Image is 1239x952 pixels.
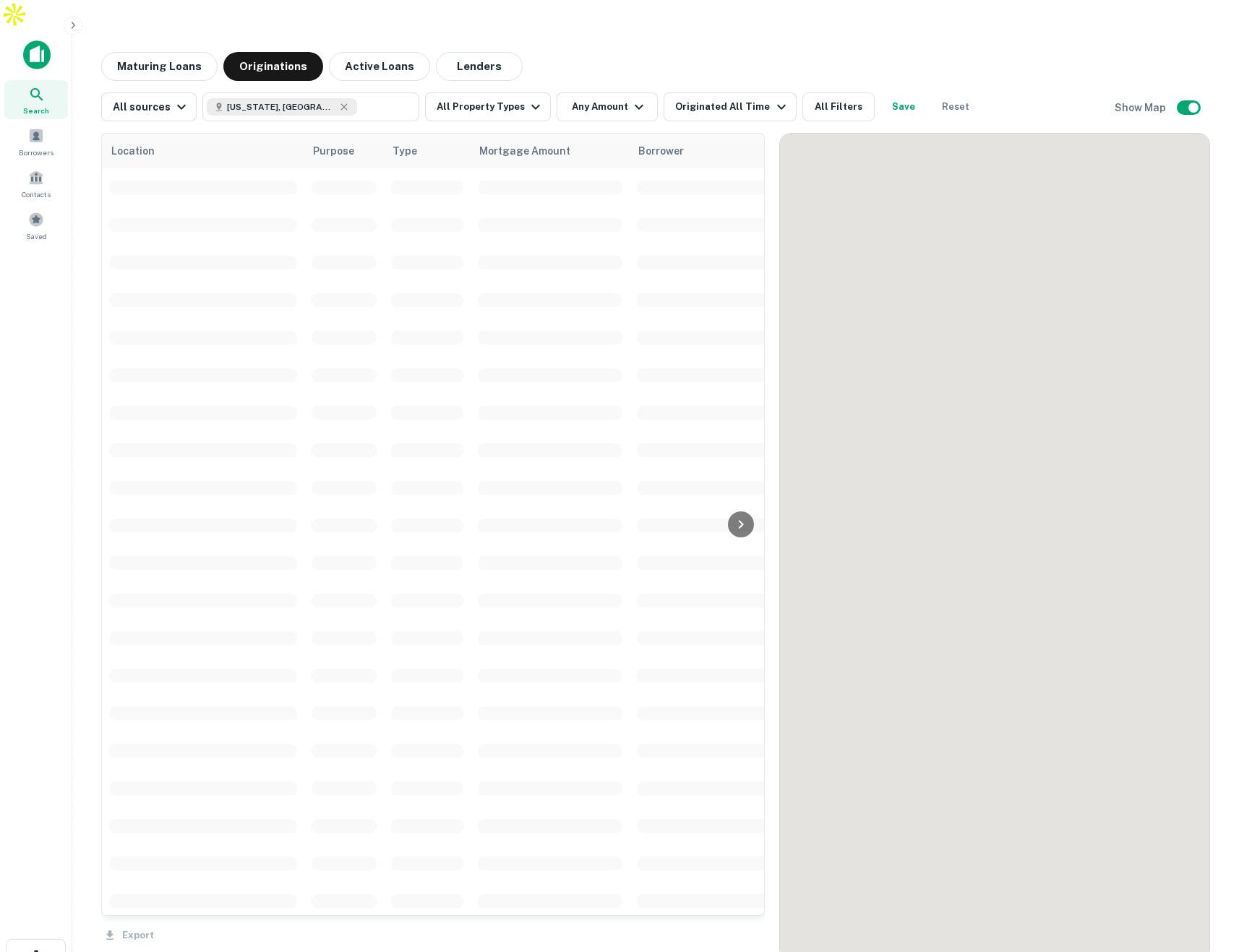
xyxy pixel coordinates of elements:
[933,92,979,121] button: Reset
[802,92,875,121] button: All Filters
[1115,100,1168,116] h6: Show Map
[471,134,630,168] th: Mortgage Amount
[880,92,927,121] button: Save your search to get updates of matches that match your search criteria.
[23,105,49,116] span: Search
[425,92,551,121] button: All Property Types
[675,98,789,116] div: Originated All Time
[304,134,384,168] th: Purpose
[384,134,471,168] th: Type
[113,98,190,116] div: All sources
[227,100,335,113] span: [US_STATE], [GEOGRAPHIC_DATA]
[436,52,523,81] button: Lenders
[111,142,173,160] span: Location
[664,92,796,121] button: Originated All Time
[23,40,51,69] img: capitalize-icon.png
[630,134,789,168] th: Borrower
[479,142,589,160] span: Mortgage Amount
[223,52,323,81] button: Originations
[4,80,68,119] a: Search
[329,52,430,81] button: Active Loans
[22,189,51,200] span: Contacts
[19,147,53,158] span: Borrowers
[4,122,68,161] a: Borrowers
[4,206,68,245] a: Saved
[26,230,47,242] span: Saved
[1167,836,1239,906] iframe: Chat Widget
[313,142,373,160] span: Purpose
[393,142,436,160] span: Type
[557,92,658,121] button: Any Amount
[4,164,68,203] a: Contacts
[101,52,218,81] button: Maturing Loans
[638,142,684,160] span: Borrower
[102,134,304,168] th: Location
[101,92,197,121] button: All sources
